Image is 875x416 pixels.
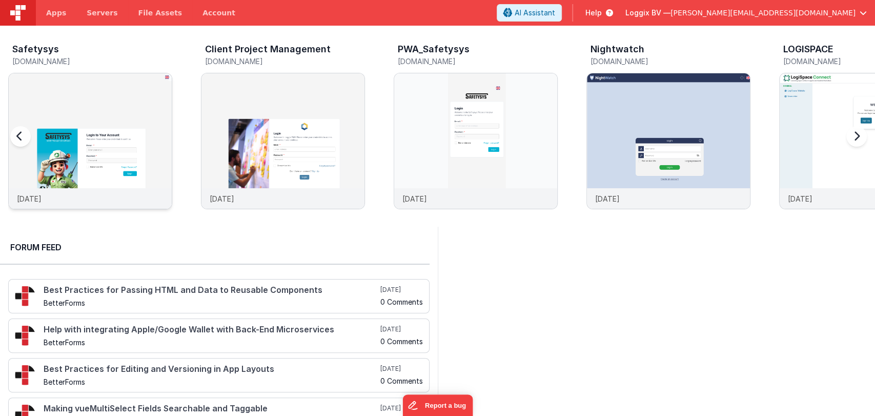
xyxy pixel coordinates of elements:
iframe: Marker.io feedback button [402,394,473,416]
a: Best Practices for Passing HTML and Data to Reusable Components BetterForms [DATE] 0 Comments [8,279,430,313]
p: [DATE] [210,193,234,204]
h5: BetterForms [44,378,378,386]
span: Apps [46,8,66,18]
p: [DATE] [595,193,620,204]
h5: 0 Comments [380,298,423,306]
h5: [DOMAIN_NAME] [591,57,750,65]
img: 295_2.png [15,365,35,385]
span: Help [585,8,602,18]
span: AI Assistant [515,8,555,18]
a: Help with integrating Apple/Google Wallet with Back-End Microservices BetterForms [DATE] 0 Comments [8,319,430,353]
p: [DATE] [788,193,812,204]
img: 295_2.png [15,286,35,306]
a: Best Practices for Editing and Versioning in App Layouts BetterForms [DATE] 0 Comments [8,358,430,392]
button: AI Assistant [497,4,562,22]
span: Servers [87,8,117,18]
span: [PERSON_NAME][EMAIL_ADDRESS][DOMAIN_NAME] [670,8,856,18]
h5: [DOMAIN_NAME] [205,57,365,65]
h3: Safetysys [12,44,59,54]
h5: [DATE] [380,325,423,333]
h5: BetterForms [44,299,378,307]
h3: Nightwatch [591,44,644,54]
p: [DATE] [402,193,427,204]
h5: 0 Comments [380,377,423,385]
h3: PWA_Safetysys [398,44,470,54]
span: File Assets [138,8,182,18]
h4: Help with integrating Apple/Google Wallet with Back-End Microservices [44,325,378,334]
h5: [DATE] [380,286,423,294]
h5: [DOMAIN_NAME] [12,57,172,65]
h4: Making vueMultiSelect Fields Searchable and Taggable [44,404,378,413]
h3: LOGISPACE [783,44,833,54]
span: Loggix BV — [625,8,670,18]
h5: [DOMAIN_NAME] [398,57,558,65]
h4: Best Practices for Editing and Versioning in App Layouts [44,365,378,374]
h5: BetterForms [44,339,378,346]
h5: [DATE] [380,404,423,412]
h2: Forum Feed [10,241,419,253]
button: Loggix BV — [PERSON_NAME][EMAIL_ADDRESS][DOMAIN_NAME] [625,8,867,18]
h3: Client Project Management [205,44,331,54]
h4: Best Practices for Passing HTML and Data to Reusable Components [44,286,378,295]
h5: [DATE] [380,365,423,373]
img: 295_2.png [15,325,35,346]
h5: 0 Comments [380,338,423,345]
